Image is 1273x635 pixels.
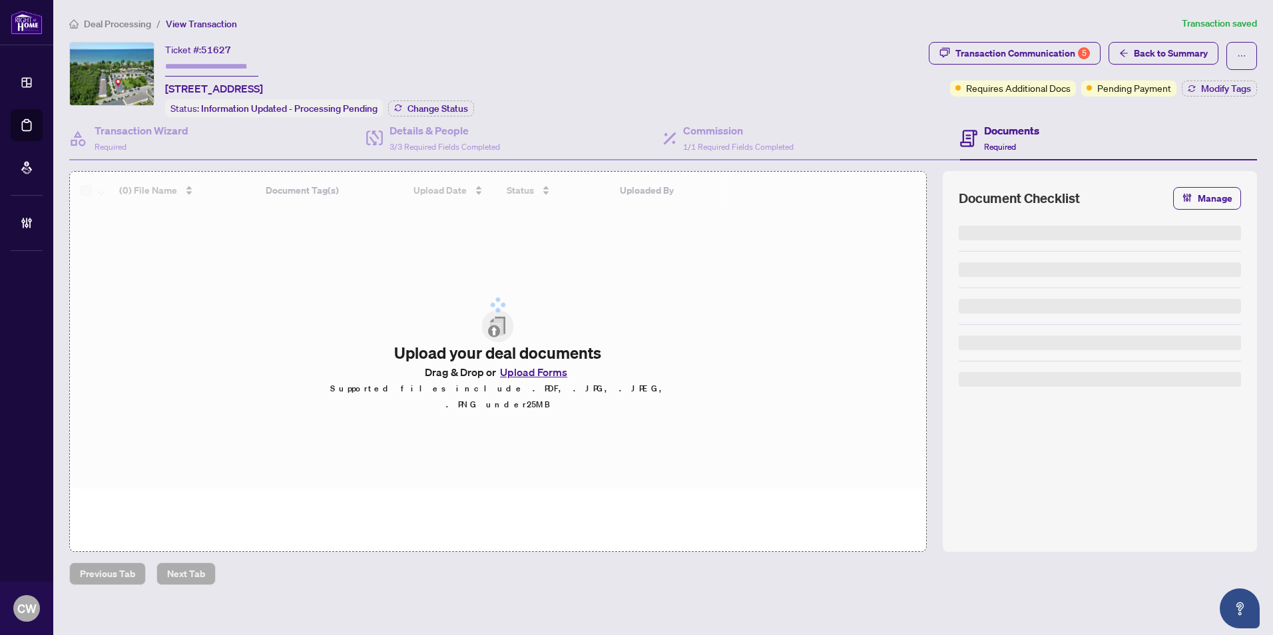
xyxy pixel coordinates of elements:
div: Transaction Communication [955,43,1090,64]
span: 3/3 Required Fields Completed [389,142,500,152]
span: [STREET_ADDRESS] [165,81,263,97]
button: Back to Summary [1109,42,1218,65]
span: Requires Additional Docs [966,81,1071,95]
h4: Commission [683,122,794,138]
span: ellipsis [1237,51,1246,61]
span: Pending Payment [1097,81,1171,95]
button: Transaction Communication5 [929,42,1101,65]
span: Change Status [407,104,468,113]
h4: Transaction Wizard [95,122,188,138]
span: View Transaction [166,18,237,30]
span: Document Checklist [959,189,1080,208]
img: IMG-40744686_1.jpg [70,43,154,105]
span: Back to Summary [1134,43,1208,64]
button: Open asap [1220,588,1260,628]
span: 51627 [201,44,231,56]
button: Previous Tab [69,562,146,585]
li: / [156,16,160,31]
span: Required [95,142,127,152]
img: logo [11,10,43,35]
button: Change Status [388,101,474,116]
div: Ticket #: [165,42,231,57]
span: 1/1 Required Fields Completed [683,142,794,152]
span: Required [984,142,1016,152]
span: Information Updated - Processing Pending [201,103,378,114]
span: arrow-left [1119,49,1129,58]
span: Deal Processing [84,18,151,30]
span: Manage [1198,188,1232,209]
button: Modify Tags [1182,81,1257,97]
article: Transaction saved [1182,16,1257,31]
div: 5 [1078,47,1090,59]
span: Modify Tags [1201,84,1251,93]
div: Status: [165,99,383,117]
span: home [69,19,79,29]
h4: Details & People [389,122,500,138]
h4: Documents [984,122,1039,138]
button: Manage [1173,187,1241,210]
span: CW [17,599,37,618]
button: Next Tab [156,562,216,585]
